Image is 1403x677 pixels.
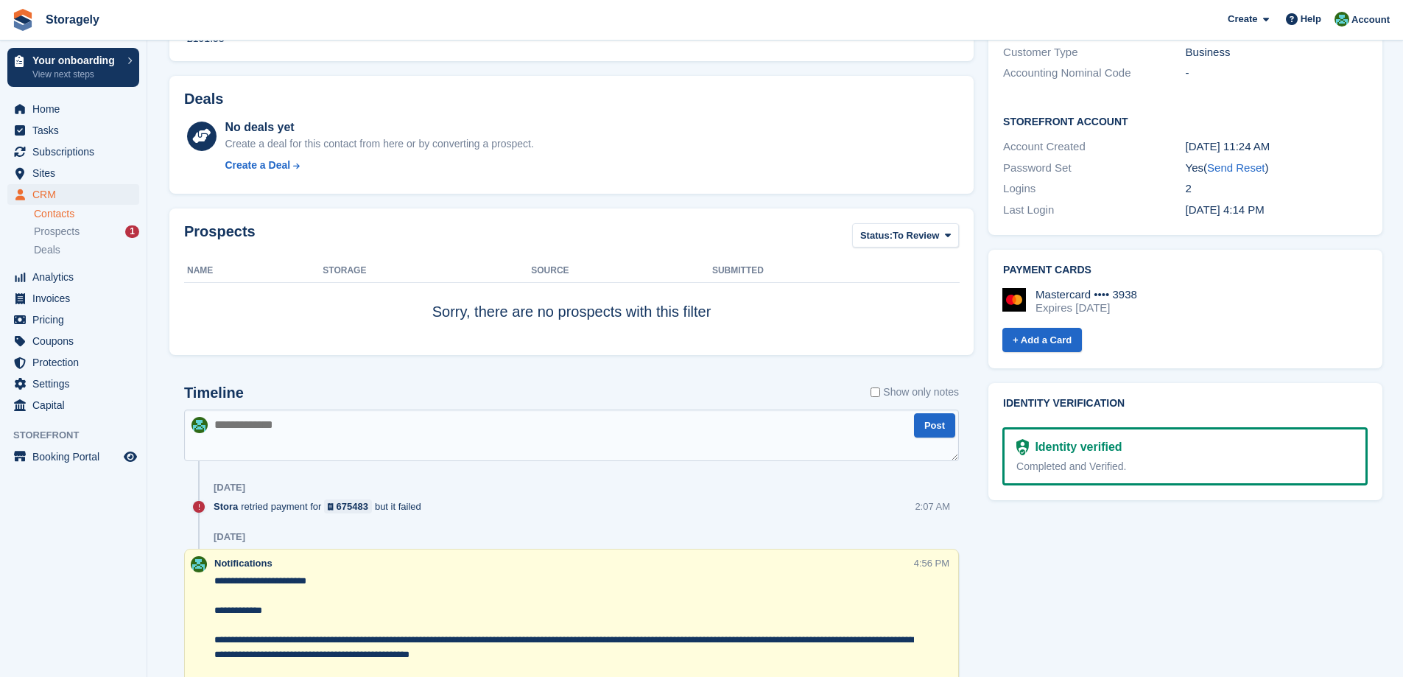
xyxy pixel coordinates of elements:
[531,259,712,283] th: Source
[7,352,139,373] a: menu
[1003,202,1185,219] div: Last Login
[914,413,955,438] button: Post
[1029,438,1122,456] div: Identity verified
[12,9,34,31] img: stora-icon-8386f47178a22dfd0bd8f6a31ec36ba5ce8667c1dd55bd0f319d3a0aa187defe.svg
[225,158,290,173] div: Create a Deal
[1003,44,1185,61] div: Customer Type
[7,184,139,205] a: menu
[7,309,139,330] a: menu
[915,499,950,513] div: 2:07 AM
[7,99,139,119] a: menu
[1003,398,1368,410] h2: Identity verification
[1186,44,1368,61] div: Business
[860,228,893,243] span: Status:
[324,499,372,513] a: 675483
[32,141,121,162] span: Subscriptions
[184,223,256,250] h2: Prospects
[1003,65,1185,82] div: Accounting Nominal Code
[7,446,139,467] a: menu
[225,136,533,152] div: Create a deal for this contact from here or by converting a prospect.
[214,482,245,494] div: [DATE]
[214,531,245,543] div: [DATE]
[7,373,139,394] a: menu
[1186,138,1368,155] div: [DATE] 11:24 AM
[1186,160,1368,177] div: Yes
[1003,113,1368,128] h2: Storefront Account
[1003,180,1185,197] div: Logins
[32,267,121,287] span: Analytics
[32,184,121,205] span: CRM
[871,385,959,400] label: Show only notes
[1035,301,1137,315] div: Expires [DATE]
[32,120,121,141] span: Tasks
[184,385,244,401] h2: Timeline
[122,448,139,466] a: Preview store
[34,243,60,257] span: Deals
[432,304,711,320] span: Sorry, there are no prospects with this filter
[852,223,959,248] button: Status: To Review
[34,225,80,239] span: Prospects
[7,48,139,87] a: Your onboarding View next steps
[1301,12,1321,27] span: Help
[323,259,531,283] th: Storage
[7,395,139,415] a: menu
[1035,288,1137,301] div: Mastercard •••• 3938
[1002,328,1082,352] a: + Add a Card
[7,120,139,141] a: menu
[32,395,121,415] span: Capital
[40,7,105,32] a: Storagely
[871,385,880,400] input: Show only notes
[893,228,939,243] span: To Review
[32,331,121,351] span: Coupons
[1003,160,1185,177] div: Password Set
[32,288,121,309] span: Invoices
[32,163,121,183] span: Sites
[34,242,139,258] a: Deals
[184,259,323,283] th: Name
[32,55,120,66] p: Your onboarding
[7,163,139,183] a: menu
[1207,161,1265,174] a: Send Reset
[1228,12,1257,27] span: Create
[214,499,429,513] div: retried payment for but it failed
[34,207,139,221] a: Contacts
[7,267,139,287] a: menu
[1016,439,1029,455] img: Identity Verification Ready
[712,259,959,283] th: Submitted
[214,499,238,513] span: Stora
[1335,12,1349,27] img: Notifications
[225,158,533,173] a: Create a Deal
[1351,13,1390,27] span: Account
[32,352,121,373] span: Protection
[32,68,120,81] p: View next steps
[184,91,223,108] h2: Deals
[125,225,139,238] div: 1
[214,558,272,569] span: Notifications
[1186,203,1265,216] time: 2025-06-30 15:14:48 UTC
[32,446,121,467] span: Booking Portal
[1002,288,1026,312] img: Mastercard Logo
[225,119,533,136] div: No deals yet
[32,309,121,330] span: Pricing
[32,373,121,394] span: Settings
[1003,264,1368,276] h2: Payment cards
[191,417,208,433] img: Notifications
[7,331,139,351] a: menu
[1203,161,1268,174] span: ( )
[337,499,368,513] div: 675483
[1186,65,1368,82] div: -
[32,99,121,119] span: Home
[13,428,147,443] span: Storefront
[7,288,139,309] a: menu
[34,224,139,239] a: Prospects 1
[1016,459,1354,474] div: Completed and Verified.
[191,556,207,572] img: Notifications
[7,141,139,162] a: menu
[1186,180,1368,197] div: 2
[1003,138,1185,155] div: Account Created
[914,556,949,570] div: 4:56 PM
